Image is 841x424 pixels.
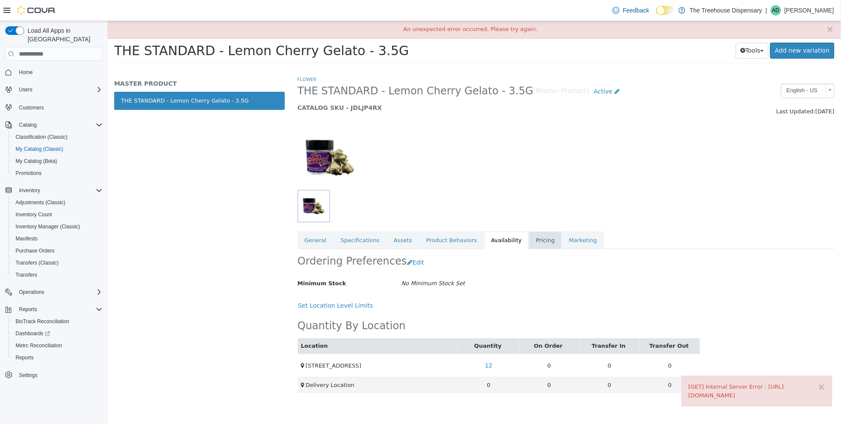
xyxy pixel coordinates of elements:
[12,221,103,232] span: Inventory Manager (Classic)
[24,26,103,44] span: Load All Apps in [GEOGRAPHIC_DATA]
[16,235,37,242] span: Manifests
[16,102,103,112] span: Customers
[299,234,321,249] button: Edit
[2,119,106,131] button: Catalog
[2,369,106,381] button: Settings
[190,298,298,312] h2: Quantity By Location
[12,197,69,208] a: Adjustments (Classic)
[2,66,106,78] button: Home
[16,259,59,266] span: Transfers (Classic)
[190,83,589,90] h5: CATALOG SKU - JDLJP4RX
[2,84,106,96] button: Users
[12,328,53,339] a: Dashboards
[16,370,103,380] span: Settings
[12,144,67,154] a: My Catalog (Classic)
[12,168,103,178] span: Promotions
[279,210,311,228] a: Assets
[190,210,226,228] a: General
[19,187,40,194] span: Inventory
[609,2,653,19] a: Feedback
[9,269,106,281] button: Transfers
[708,87,727,94] span: [DATE]
[16,84,103,95] span: Users
[9,196,106,209] button: Adjustments (Classic)
[16,287,103,297] span: Operations
[12,352,37,363] a: Reports
[373,337,390,352] a: 12
[542,321,583,328] a: Transfer Out
[9,143,106,155] button: My Catalog (Classic)
[198,341,254,348] span: [STREET_ADDRESS]
[2,184,106,196] button: Inventory
[623,6,649,15] span: Feedback
[193,321,222,329] button: Location
[9,167,106,179] button: Promotions
[12,132,103,142] span: Classification (Classic)
[16,318,69,325] span: BioTrack Reconciliation
[772,5,780,16] span: AD
[16,120,103,130] span: Catalog
[19,289,44,296] span: Operations
[673,62,727,77] a: English - US
[294,259,358,265] i: No Minimum Stock Set
[6,22,301,37] span: THE STANDARD - Lemon Cherry Gelato - 3.5G
[9,340,106,352] button: Metrc Reconciliation
[16,211,52,218] span: Inventory Count
[16,304,40,315] button: Reports
[16,134,68,140] span: Classification (Classic)
[198,361,247,367] span: Delivery Location
[16,67,103,78] span: Home
[17,6,56,15] img: Cova
[12,209,103,220] span: Inventory Count
[482,62,517,78] a: Active
[9,352,106,364] button: Reports
[669,87,708,94] span: Last Updated:
[12,270,103,280] span: Transfers
[455,210,496,228] a: Marketing
[766,5,767,16] p: |
[377,210,421,228] a: Availability
[16,185,44,196] button: Inventory
[663,22,727,37] a: Add new variation
[16,287,48,297] button: Operations
[486,67,505,74] span: Active
[19,122,37,128] span: Catalog
[9,245,106,257] button: Purchase Orders
[19,104,44,111] span: Customers
[311,210,376,228] a: Product Behaviors
[16,223,80,230] span: Inventory Manager (Classic)
[9,327,106,340] a: Dashboards
[12,168,45,178] a: Promotions
[19,69,33,76] span: Home
[12,221,84,232] a: Inventory Manager (Classic)
[12,246,103,256] span: Purchase Orders
[9,155,106,167] button: My Catalog (Beta)
[190,259,239,265] span: Minimum Stock
[190,104,255,169] img: 150
[472,333,532,356] td: 0
[12,197,103,208] span: Adjustments (Classic)
[16,103,47,113] a: Customers
[16,67,36,78] a: Home
[628,22,661,37] button: Tools
[16,185,103,196] span: Inventory
[12,144,103,154] span: My Catalog (Classic)
[190,277,271,293] button: Set Location Level Limits
[16,271,37,278] span: Transfers
[12,340,103,351] span: Metrc Reconciliation
[426,321,457,328] a: On Order
[6,71,177,89] a: THE STANDARD - Lemon Cherry Gelato - 3.5G
[411,333,472,356] td: 0
[190,55,209,61] a: Flower
[190,63,426,77] span: THE STANDARD - Lemon Cherry Gelato - 3.5G
[12,316,73,327] a: BioTrack Reconciliation
[16,330,50,337] span: Dashboards
[16,370,41,380] a: Settings
[532,356,592,372] td: 0
[719,4,726,13] button: ×
[9,257,106,269] button: Transfers (Classic)
[12,328,103,339] span: Dashboards
[484,321,520,328] a: Transfer In
[12,156,103,166] span: My Catalog (Beta)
